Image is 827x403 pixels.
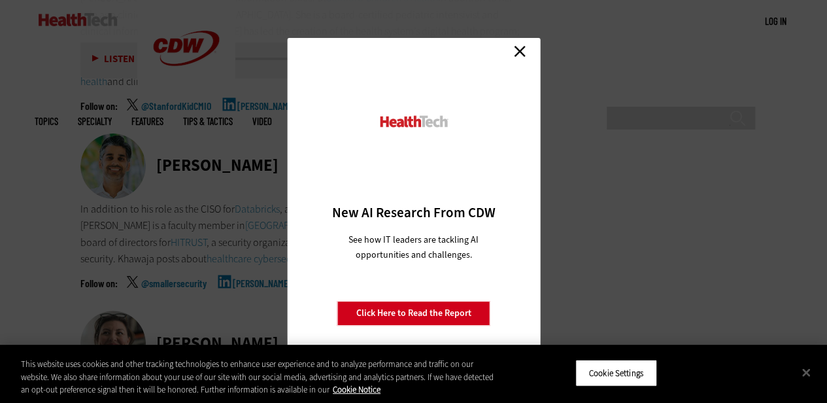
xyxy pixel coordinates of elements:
[378,114,449,128] img: HealthTech_0.png
[575,359,657,387] button: Cookie Settings
[310,203,517,222] h3: New AI Research From CDW
[337,301,490,326] a: Click Here to Read the Report
[792,358,820,387] button: Close
[21,358,496,396] div: This website uses cookies and other tracking technologies to enhance user experience and to analy...
[333,232,494,262] p: See how IT leaders are tackling AI opportunities and challenges.
[333,384,380,395] a: More information about your privacy
[510,41,530,61] a: Close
